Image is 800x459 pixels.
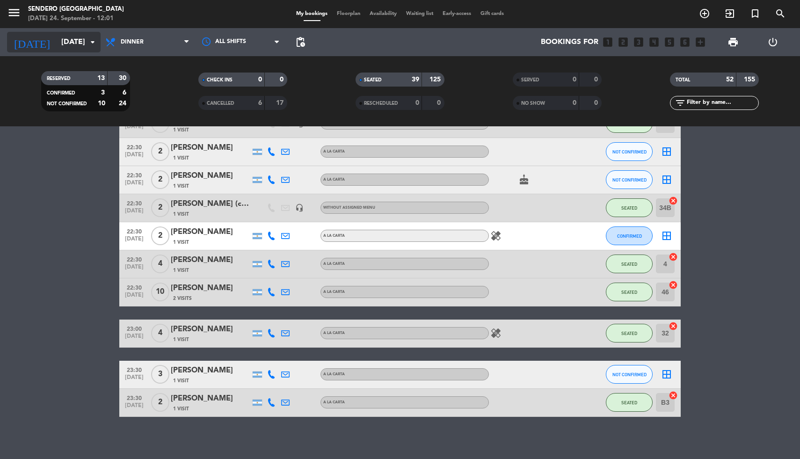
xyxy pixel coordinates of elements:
span: NOT CONFIRMED [612,177,647,182]
i: arrow_drop_down [87,36,98,48]
span: Early-access [438,11,476,16]
span: 22:30 [123,169,146,180]
button: NOT CONFIRMED [606,142,653,161]
button: SEATED [606,393,653,412]
button: CONFIRMED [606,226,653,245]
span: [DATE] [123,374,146,385]
span: A LA CARTA [323,331,345,335]
span: [DATE] [123,292,146,303]
div: [PERSON_NAME] [171,170,250,182]
span: 1 Visit [173,182,189,190]
span: 2 [151,393,169,412]
span: 1 Visit [173,211,189,218]
span: 23:30 [123,364,146,375]
span: CHECK INS [207,78,233,82]
input: Filter by name... [686,98,758,108]
i: filter_list [675,97,686,109]
span: A LA CARTA [323,262,345,266]
i: add_circle_outline [699,8,710,19]
i: healing [490,328,502,339]
span: Gift cards [476,11,509,16]
span: A LA CARTA [323,290,345,294]
span: 1 Visit [173,377,189,385]
strong: 17 [276,100,285,106]
i: looks_one [602,36,614,48]
span: CONFIRMED [617,233,642,239]
strong: 0 [594,100,600,106]
span: My bookings [291,11,332,16]
i: looks_two [617,36,629,48]
span: print [727,36,739,48]
button: NOT CONFIRMED [606,170,653,189]
span: [DATE] [123,180,146,190]
i: border_all [661,230,672,241]
i: add_box [694,36,706,48]
div: [PERSON_NAME] [171,254,250,266]
span: CANCELLED [207,101,234,106]
span: Waiting list [401,11,438,16]
span: 2 [151,142,169,161]
div: [PERSON_NAME] [171,142,250,154]
i: border_all [661,146,672,157]
strong: 6 [258,100,262,106]
span: 1 Visit [173,154,189,162]
span: A LA CARTA [323,372,345,376]
span: 22:30 [123,226,146,236]
span: RESERVED [47,76,71,81]
i: looks_4 [648,36,660,48]
span: 2 [151,198,169,217]
span: 4 [151,324,169,342]
span: 2 [151,226,169,245]
i: headset_mic [295,204,304,212]
span: 22:30 [123,254,146,264]
i: looks_3 [633,36,645,48]
span: SEATED [621,290,637,295]
span: A LA CARTA [323,234,345,238]
span: SEATED [621,400,637,405]
span: A LA CARTA [323,178,345,182]
div: [PERSON_NAME] (cortesía [PERSON_NAME]) [171,198,250,210]
span: pending_actions [295,36,306,48]
strong: 0 [280,76,285,83]
strong: 39 [412,76,419,83]
strong: 0 [258,76,262,83]
i: menu [7,6,21,20]
span: 2 Visits [173,295,192,302]
div: [PERSON_NAME] [171,226,250,238]
span: RESCHEDULED [364,101,398,106]
span: Bookings for [541,38,598,47]
span: SEATED [364,78,382,82]
strong: 0 [573,76,576,83]
div: [PERSON_NAME] [171,282,250,294]
div: LOG OUT [753,28,793,56]
i: looks_6 [679,36,691,48]
span: Availability [365,11,401,16]
strong: 3 [101,89,105,96]
span: [DATE] [123,333,146,344]
div: [PERSON_NAME] [171,393,250,405]
span: 23:30 [123,392,146,403]
span: Without assigned menu [323,206,375,210]
button: SEATED [606,198,653,217]
i: cancel [669,252,678,262]
strong: 30 [119,75,128,81]
i: cancel [669,280,678,290]
span: TOTAL [676,78,690,82]
i: looks_5 [663,36,676,48]
span: SEATED [621,331,637,336]
span: SEATED [621,262,637,267]
i: cancel [669,321,678,331]
div: Sendero [GEOGRAPHIC_DATA] [28,5,124,14]
i: [DATE] [7,32,57,52]
strong: 0 [594,76,600,83]
span: SEATED [621,121,637,126]
button: SEATED [606,255,653,273]
strong: 24 [119,100,128,107]
span: A LA CARTA [323,401,345,404]
span: SERVED [521,78,539,82]
span: NOT CONFIRMED [612,149,647,154]
span: 22:30 [123,197,146,208]
i: cancel [669,391,678,400]
i: power_settings_new [767,36,778,48]
span: 1 Visit [173,126,189,134]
